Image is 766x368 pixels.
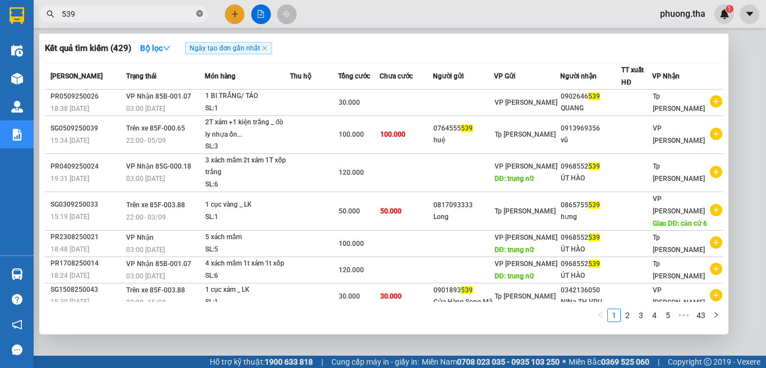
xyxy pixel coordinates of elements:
div: 0968552 [561,161,621,173]
div: SL: 3 [205,141,289,153]
div: 0968552 [561,258,621,270]
span: 539 [588,201,600,209]
span: VP [PERSON_NAME] [495,99,557,106]
div: SL: 5 [205,244,289,256]
button: right [709,309,723,322]
div: PR1708250014 [50,258,123,269]
button: left [594,309,607,322]
span: Ngày tạo đơn gần nhất [185,42,272,54]
div: 0901893 [433,285,494,296]
span: search [47,10,54,18]
h3: Kết quả tìm kiếm ( 429 ) [45,43,131,54]
li: Previous Page [594,309,607,322]
span: Giao DĐ: căn cứ 6 [653,220,707,227]
span: 539 [461,286,473,294]
span: DĐ: trung nữ [495,175,534,183]
span: VP Nhận [652,72,680,80]
img: warehouse-icon [11,73,23,85]
span: plus-circle [710,236,722,249]
span: 30.000 [339,99,360,106]
span: Trạng thái [126,72,156,80]
span: plus-circle [710,128,722,140]
span: Món hàng [205,72,236,80]
span: Trên xe 85F-003.88 [126,286,185,294]
li: 43 [693,309,709,322]
span: Tổng cước [338,72,370,80]
span: 03:00 [DATE] [126,175,165,183]
span: 15:30 [DATE] [50,298,89,306]
div: 2T xám +1 kiện trắng _ đò ly nhựa ốn... [205,117,289,141]
span: 19:31 [DATE] [50,175,89,183]
div: 4 xách mắm 1t xám 1t xốp [205,258,289,270]
span: VP Nhận [126,234,154,241]
span: 50.000 [380,207,402,215]
span: 22:00 - 03/09 [126,213,166,221]
a: 2 [621,309,634,322]
span: 100.000 [339,240,364,248]
b: [PERSON_NAME] [14,72,63,125]
div: 0817093333 [433,199,494,211]
span: 15:19 [DATE] [50,213,89,221]
li: Next 5 Pages [675,309,693,322]
span: 18:24 [DATE] [50,272,89,280]
div: 0968552 [561,232,621,244]
div: 0913969356 [561,123,621,134]
span: Trên xe 85F-003.88 [126,201,185,209]
div: ÚT HÀO [561,173,621,184]
div: PR0509250026 [50,91,123,103]
span: Trên xe 85F-000.65 [126,124,185,132]
span: message [12,344,22,355]
div: 0764555 [433,123,494,134]
div: Cửa Hàng Song Mã [433,296,494,308]
span: question-circle [12,294,22,305]
span: 539 [588,162,600,170]
div: SL: 1 [205,296,289,309]
span: close-circle [196,10,203,17]
a: 3 [635,309,647,322]
span: 100.000 [380,131,405,138]
div: ÚT HÀO [561,270,621,282]
div: SL: 1 [205,103,289,115]
span: notification [12,319,22,330]
span: Người gửi [433,72,464,80]
b: Gửi khách hàng [69,16,111,69]
span: VP Nhận 85B-001.07 [126,260,191,268]
span: close-circle [196,9,203,20]
li: 4 [648,309,661,322]
span: 03:00 [DATE] [126,105,165,113]
span: 15:34 [DATE] [50,137,89,145]
span: VP Nhận 85G-000.18 [126,162,191,170]
span: ••• [675,309,693,322]
a: 4 [648,309,661,322]
span: 03:00 [DATE] [126,272,165,280]
strong: Bộ lọc [140,44,170,53]
span: 22:00 - 05/09 [126,137,166,145]
img: warehouse-icon [11,101,23,113]
li: 1 [607,309,621,322]
span: VP [PERSON_NAME] [495,162,557,170]
input: Tìm tên, số ĐT hoặc mã đơn [62,8,194,20]
span: Tp [PERSON_NAME] [495,207,556,215]
a: 1 [608,309,620,322]
span: 03:00 [DATE] [126,246,165,254]
span: Tp [PERSON_NAME] [495,292,556,300]
span: VP Gửi [494,72,515,80]
span: plus-circle [710,289,722,301]
span: 120.000 [339,266,364,274]
div: 1 BI TRẮNG/ TÁO [205,90,289,103]
span: Tp [PERSON_NAME] [653,162,705,183]
span: plus-circle [710,263,722,275]
span: DĐ: trung nữ [495,272,534,280]
div: PR2308250021 [50,231,123,243]
span: right [713,311,719,318]
img: logo.jpg [122,14,149,41]
div: 1 cục xám _ LK [205,284,289,296]
span: 120.000 [339,169,364,176]
span: 18:48 [DATE] [50,245,89,253]
div: huệ [433,134,494,146]
div: SG0309250033 [50,199,123,211]
span: VP Nhận 85B-001.07 [126,92,191,100]
div: SL: 1 [205,211,289,223]
img: solution-icon [11,129,23,141]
